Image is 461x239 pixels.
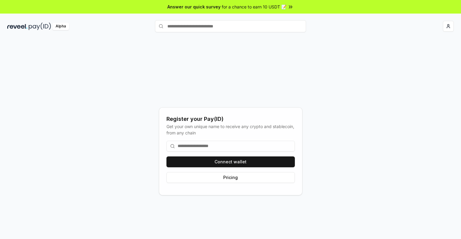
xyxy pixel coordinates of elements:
img: reveel_dark [7,23,27,30]
button: Connect wallet [166,156,295,167]
img: pay_id [29,23,51,30]
div: Alpha [52,23,69,30]
div: Register your Pay(ID) [166,115,295,123]
span: for a chance to earn 10 USDT 📝 [222,4,286,10]
div: Get your own unique name to receive any crypto and stablecoin, from any chain [166,123,295,136]
button: Pricing [166,172,295,183]
span: Answer our quick survey [167,4,221,10]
